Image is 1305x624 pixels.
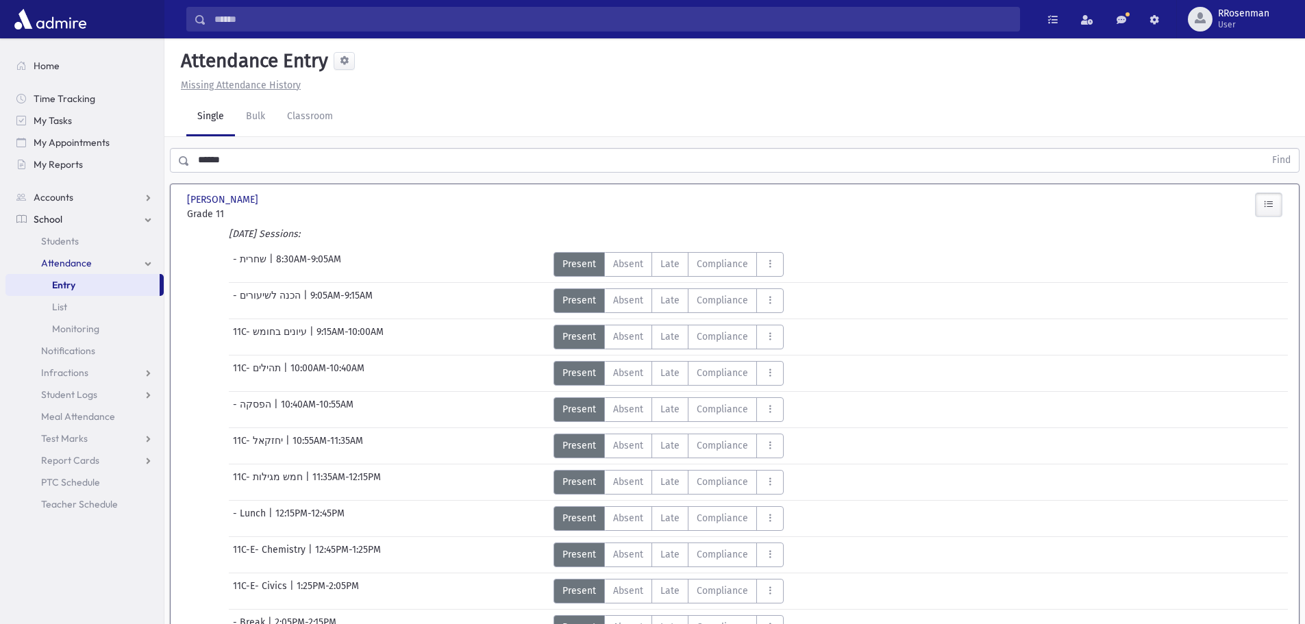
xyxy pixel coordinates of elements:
[5,296,164,318] a: List
[5,340,164,362] a: Notifications
[554,361,784,386] div: AttTypes
[562,257,596,271] span: Present
[34,158,83,171] span: My Reports
[233,579,290,603] span: 11C-E- Civics
[186,98,235,136] a: Single
[5,471,164,493] a: PTC Schedule
[660,584,680,598] span: Late
[554,397,784,422] div: AttTypes
[660,366,680,380] span: Late
[660,257,680,271] span: Late
[697,438,748,453] span: Compliance
[5,362,164,384] a: Infractions
[5,449,164,471] a: Report Cards
[286,434,293,458] span: |
[310,325,316,349] span: |
[187,192,261,207] span: [PERSON_NAME]
[276,252,341,277] span: 8:30AM-9:05AM
[697,475,748,489] span: Compliance
[290,579,297,603] span: |
[5,427,164,449] a: Test Marks
[5,208,164,230] a: School
[5,153,164,175] a: My Reports
[175,79,301,91] a: Missing Attendance History
[613,402,643,416] span: Absent
[297,579,359,603] span: 1:25PM-2:05PM
[41,498,118,510] span: Teacher Schedule
[613,547,643,562] span: Absent
[181,79,301,91] u: Missing Attendance History
[293,434,363,458] span: 10:55AM-11:35AM
[52,279,75,291] span: Entry
[233,470,306,495] span: 11C- חמש מגילות
[303,288,310,313] span: |
[613,584,643,598] span: Absent
[554,506,784,531] div: AttTypes
[34,213,62,225] span: School
[613,511,643,525] span: Absent
[660,293,680,308] span: Late
[41,410,115,423] span: Meal Attendance
[660,329,680,344] span: Late
[554,579,784,603] div: AttTypes
[5,318,164,340] a: Monitoring
[233,542,308,567] span: 11C-E- Chemistry
[613,293,643,308] span: Absent
[233,506,269,531] span: - Lunch
[290,361,364,386] span: 10:00AM-10:40AM
[562,293,596,308] span: Present
[187,207,358,221] span: Grade 11
[233,434,286,458] span: 11C- יחזקאל
[233,361,284,386] span: 11C- תהילים
[697,257,748,271] span: Compliance
[562,511,596,525] span: Present
[229,228,300,240] i: [DATE] Sessions:
[281,397,353,422] span: 10:40AM-10:55AM
[5,132,164,153] a: My Appointments
[41,345,95,357] span: Notifications
[41,366,88,379] span: Infractions
[316,325,384,349] span: 9:15AM-10:00AM
[41,476,100,488] span: PTC Schedule
[5,230,164,252] a: Students
[306,470,312,495] span: |
[613,257,643,271] span: Absent
[233,288,303,313] span: - הכנה לשיעורים
[269,506,275,531] span: |
[1218,8,1269,19] span: RRosenman
[5,55,164,77] a: Home
[697,584,748,598] span: Compliance
[613,329,643,344] span: Absent
[233,397,274,422] span: - הפסקה
[562,547,596,562] span: Present
[276,98,344,136] a: Classroom
[34,92,95,105] span: Time Tracking
[554,434,784,458] div: AttTypes
[41,388,97,401] span: Student Logs
[613,438,643,453] span: Absent
[660,547,680,562] span: Late
[41,432,88,445] span: Test Marks
[41,235,79,247] span: Students
[697,329,748,344] span: Compliance
[274,397,281,422] span: |
[5,110,164,132] a: My Tasks
[660,438,680,453] span: Late
[312,470,381,495] span: 11:35AM-12:15PM
[5,384,164,405] a: Student Logs
[562,475,596,489] span: Present
[34,60,60,72] span: Home
[52,323,99,335] span: Monitoring
[5,186,164,208] a: Accounts
[52,301,67,313] span: List
[5,88,164,110] a: Time Tracking
[233,252,269,277] span: - שחרית
[41,257,92,269] span: Attendance
[1218,19,1269,30] span: User
[562,584,596,598] span: Present
[235,98,276,136] a: Bulk
[1264,149,1299,172] button: Find
[175,49,328,73] h5: Attendance Entry
[660,511,680,525] span: Late
[554,325,784,349] div: AttTypes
